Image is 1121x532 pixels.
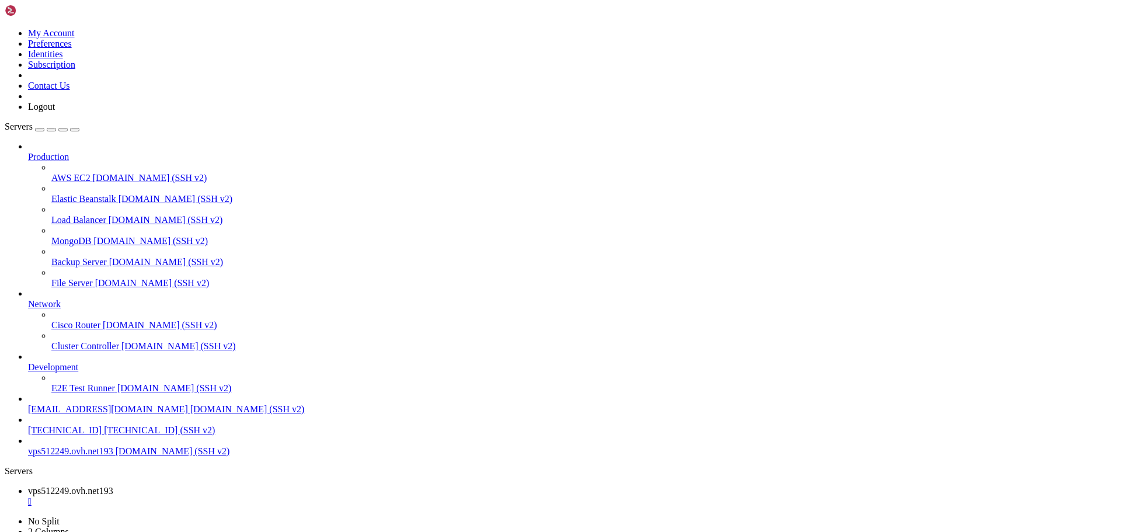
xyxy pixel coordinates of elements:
[51,320,1116,331] a: Cisco Router [DOMAIN_NAME] (SSH v2)
[51,236,1116,246] a: MongoDB [DOMAIN_NAME] (SSH v2)
[51,373,1116,394] li: E2E Test Runner [DOMAIN_NAME] (SSH v2)
[5,94,969,104] x-row: * Canonical Livepatch is available for installation.
[51,204,1116,225] li: Load Balancer [DOMAIN_NAME] (SSH v2)
[28,49,63,59] a: Identities
[5,243,79,252] span: ubuntu@vps512249
[103,243,108,253] div: (20, 24)
[51,215,1116,225] a: Load Balancer [DOMAIN_NAME] (SSH v2)
[51,162,1116,183] li: AWS EC2 [DOMAIN_NAME] (SSH v2)
[51,341,1116,352] a: Cluster Controller [DOMAIN_NAME] (SSH v2)
[28,362,1116,373] a: Development
[51,173,90,183] span: AWS EC2
[121,341,236,351] span: [DOMAIN_NAME] (SSH v2)
[5,121,33,131] span: Servers
[5,243,969,253] x-row: : $
[51,225,1116,246] li: MongoDB [DOMAIN_NAME] (SSH v2)
[5,173,969,183] x-row: To see these additional updates run: apt list --upgradable
[51,267,1116,288] li: File Server [DOMAIN_NAME] (SSH v2)
[51,215,106,225] span: Load Balancer
[28,404,1116,415] a: [EMAIL_ADDRESS][DOMAIN_NAME] [DOMAIN_NAME] (SSH v2)
[51,341,119,351] span: Cluster Controller
[28,415,1116,436] li: [TECHNICAL_ID] [TECHNICAL_ID] (SSH v2)
[28,288,1116,352] li: Network
[51,320,100,330] span: Cisco Router
[28,516,60,526] a: No Split
[51,310,1116,331] li: Cisco Router [DOMAIN_NAME] (SSH v2)
[5,5,969,15] x-row: Welcome to Ubuntu 18.04.6 LTS (GNU/Linux 4.15.0-213-generic x86_64)
[109,257,224,267] span: [DOMAIN_NAME] (SSH v2)
[28,39,72,48] a: Preferences
[5,233,969,243] x-row: Last login: [DATE] from [TECHNICAL_ID]
[5,34,969,44] x-row: * Management: [URL][DOMAIN_NAME]
[28,486,113,496] span: vps512249.ovh.net193
[51,383,115,393] span: E2E Test Runner
[28,436,1116,457] li: vps512249.ovh.net193 [DOMAIN_NAME] (SSH v2)
[51,194,116,204] span: Elastic Beanstalk
[28,486,1116,507] a: vps512249.ovh.net193
[28,299,61,309] span: Network
[28,446,113,456] span: vps512249.ovh.net193
[51,236,91,246] span: MongoDB
[5,64,969,74] x-row: System information disabled due to load higher than 8.0
[5,164,969,173] x-row: 1 of these updates is a standard security update.
[116,446,230,456] span: [DOMAIN_NAME] (SSH v2)
[28,102,55,112] a: Logout
[93,236,208,246] span: [DOMAIN_NAME] (SSH v2)
[84,243,89,252] span: ~
[28,394,1116,415] li: [EMAIL_ADDRESS][DOMAIN_NAME] [DOMAIN_NAME] (SSH v2)
[51,257,1116,267] a: Backup Server [DOMAIN_NAME] (SSH v2)
[5,154,969,164] x-row: 1 update can be applied immediately.
[28,60,75,69] a: Subscription
[51,257,107,267] span: Backup Server
[28,299,1116,310] a: Network
[28,152,1116,162] a: Production
[117,383,232,393] span: [DOMAIN_NAME] (SSH v2)
[51,246,1116,267] li: Backup Server [DOMAIN_NAME] (SSH v2)
[28,496,1116,507] a: 
[5,121,79,131] a: Servers
[51,331,1116,352] li: Cluster Controller [DOMAIN_NAME] (SSH v2)
[190,404,305,414] span: [DOMAIN_NAME] (SSH v2)
[109,215,223,225] span: [DOMAIN_NAME] (SSH v2)
[104,425,215,435] span: [TECHNICAL_ID] (SSH v2)
[28,425,1116,436] a: [TECHNICAL_ID] [TECHNICAL_ID] (SSH v2)
[28,28,75,38] a: My Account
[28,152,69,162] span: Production
[28,446,1116,457] a: vps512249.ovh.net193 [DOMAIN_NAME] (SSH v2)
[51,278,1116,288] a: File Server [DOMAIN_NAME] (SSH v2)
[51,173,1116,183] a: AWS EC2 [DOMAIN_NAME] (SSH v2)
[28,362,78,372] span: Development
[28,404,188,414] span: [EMAIL_ADDRESS][DOMAIN_NAME]
[5,114,969,124] x-row: [URL][DOMAIN_NAME]
[28,352,1116,394] li: Development
[5,203,969,213] x-row: See [URL][DOMAIN_NAME] or run: sudo pro status
[28,141,1116,288] li: Production
[51,183,1116,204] li: Elastic Beanstalk [DOMAIN_NAME] (SSH v2)
[5,25,969,34] x-row: * Documentation: [URL][DOMAIN_NAME]
[51,278,93,288] span: File Server
[5,193,969,203] x-row: Enable ESM Infra to receive additional future security updates.
[5,5,72,16] img: Shellngn
[93,173,207,183] span: [DOMAIN_NAME] (SSH v2)
[5,104,969,114] x-row: - Reduce system reboots and improve kernel security. Activate at:
[119,194,233,204] span: [DOMAIN_NAME] (SSH v2)
[5,134,969,144] x-row: Expanded Security Maintenance for Infrastructure is not enabled.
[51,383,1116,394] a: E2E Test Runner [DOMAIN_NAME] (SSH v2)
[28,425,102,435] span: [TECHNICAL_ID]
[5,466,1116,477] div: Servers
[28,81,70,91] a: Contact Us
[5,44,969,54] x-row: * Support: [URL][DOMAIN_NAME]
[95,278,210,288] span: [DOMAIN_NAME] (SSH v2)
[103,320,217,330] span: [DOMAIN_NAME] (SSH v2)
[51,194,1116,204] a: Elastic Beanstalk [DOMAIN_NAME] (SSH v2)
